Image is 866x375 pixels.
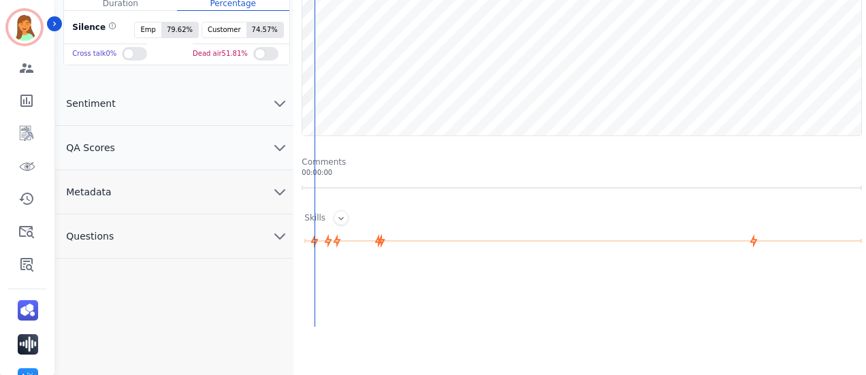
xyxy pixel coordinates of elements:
[55,97,126,110] span: Sentiment
[272,228,288,244] svg: chevron down
[161,22,198,37] span: 79.62 %
[193,44,248,64] div: Dead air 51.81 %
[55,82,293,126] button: Sentiment chevron down
[202,22,246,37] span: Customer
[8,11,41,44] img: Bordered avatar
[55,170,293,214] button: Metadata chevron down
[272,95,288,112] svg: chevron down
[55,229,125,243] span: Questions
[272,184,288,200] svg: chevron down
[302,157,862,167] div: Comments
[55,141,126,154] span: QA Scores
[246,22,283,37] span: 74.57 %
[272,140,288,156] svg: chevron down
[135,22,161,37] span: Emp
[304,212,325,225] div: Skills
[72,44,116,64] div: Cross talk 0 %
[55,214,293,259] button: Questions chevron down
[55,126,293,170] button: QA Scores chevron down
[69,22,116,38] div: Silence
[55,185,122,199] span: Metadata
[302,167,862,178] div: 00:00:00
